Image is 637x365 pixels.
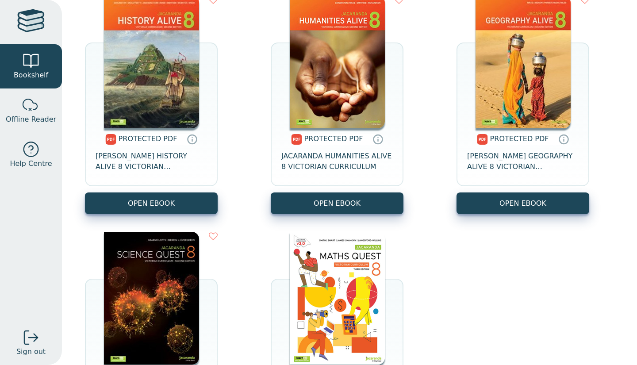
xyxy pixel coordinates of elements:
[291,134,302,145] img: pdf.svg
[187,134,197,144] a: Protected PDFs cannot be printed, copied or shared. They can be accessed online through Education...
[16,346,46,357] span: Sign out
[85,192,218,214] a: OPEN EBOOK
[467,151,579,172] span: [PERSON_NAME] GEOGRAPHY ALIVE 8 VICTORIAN CURRICULUM LEARNON 2E
[6,114,56,125] span: Offline Reader
[457,192,589,214] a: OPEN EBOOK
[290,232,385,365] img: 8d785318-ed67-46da-8c3e-fa495969716c.png
[304,134,363,143] span: PROTECTED PDF
[477,134,488,145] img: pdf.svg
[14,70,48,81] span: Bookshelf
[105,134,116,145] img: pdf.svg
[281,151,393,172] span: JACARANDA HUMANITIES ALIVE 8 VICTORIAN CURRICULUM
[372,134,383,144] a: Protected PDFs cannot be printed, copied or shared. They can be accessed online through Education...
[271,192,403,214] a: OPEN EBOOK
[104,232,199,365] img: dbba891a-ba0d-41b4-af58-7d33e745be69.jpg
[558,134,569,144] a: Protected PDFs cannot be printed, copied or shared. They can be accessed online through Education...
[490,134,549,143] span: PROTECTED PDF
[10,158,52,169] span: Help Centre
[119,134,177,143] span: PROTECTED PDF
[96,151,207,172] span: [PERSON_NAME] HISTORY ALIVE 8 VICTORIAN CURRICULUM LEARNON 2E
